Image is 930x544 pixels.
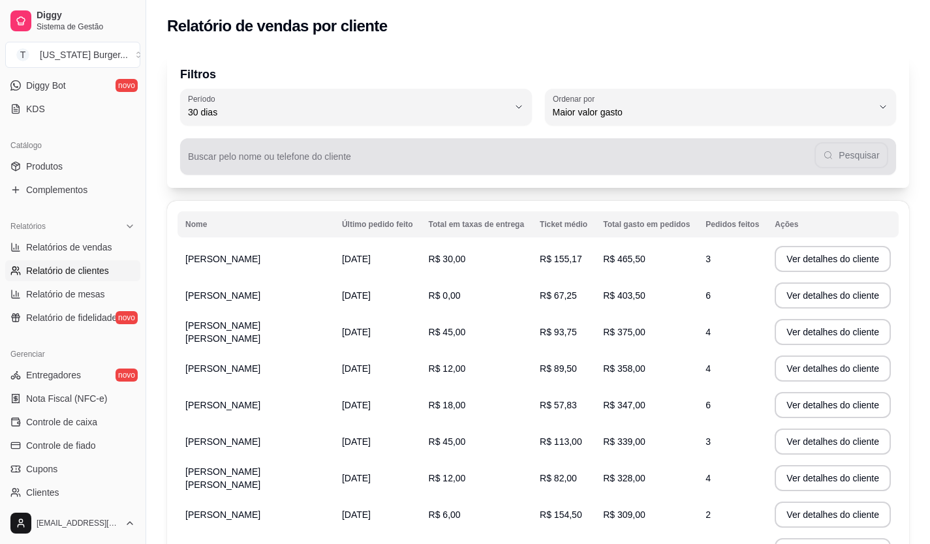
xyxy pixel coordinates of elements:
[342,363,371,374] span: [DATE]
[178,211,334,237] th: Nome
[26,241,112,254] span: Relatórios de vendas
[603,473,645,483] span: R$ 328,00
[429,509,461,520] span: R$ 6,00
[5,260,140,281] a: Relatório de clientes
[429,363,466,374] span: R$ 12,00
[26,439,96,452] span: Controle de fiado
[705,254,711,264] span: 3
[5,5,140,37] a: DiggySistema de Gestão
[185,466,260,490] span: [PERSON_NAME] [PERSON_NAME]
[603,290,645,301] span: R$ 403,50
[5,179,140,200] a: Complementos
[5,435,140,456] a: Controle de fiado
[5,459,140,479] a: Cupons
[705,363,711,374] span: 4
[540,473,577,483] span: R$ 82,00
[26,486,59,499] span: Clientes
[429,436,466,447] span: R$ 45,00
[429,473,466,483] span: R$ 12,00
[767,211,899,237] th: Ações
[429,254,466,264] span: R$ 30,00
[342,473,371,483] span: [DATE]
[595,211,698,237] th: Total gasto em pedidos
[188,93,219,104] label: Período
[188,155,814,168] input: Buscar pelo nome ou telefone do cliente
[26,102,45,115] span: KDS
[5,307,140,328] a: Relatório de fidelidadenovo
[532,211,595,237] th: Ticket médio
[5,388,140,409] a: Nota Fiscal (NFC-e)
[603,254,645,264] span: R$ 465,50
[5,42,140,68] button: Select a team
[775,282,891,309] button: Ver detalhes do cliente
[37,22,135,32] span: Sistema de Gestão
[775,355,891,382] button: Ver detalhes do cliente
[185,320,260,344] span: [PERSON_NAME] [PERSON_NAME]
[698,211,767,237] th: Pedidos feitos
[26,462,57,476] span: Cupons
[10,221,46,232] span: Relatórios
[26,416,97,429] span: Controle de caixa
[540,363,577,374] span: R$ 89,50
[5,482,140,503] a: Clientes
[5,344,140,365] div: Gerenciar
[40,48,128,61] div: [US_STATE] Burger ...
[540,290,577,301] span: R$ 67,25
[5,156,140,177] a: Produtos
[553,106,873,119] span: Maior valor gasto
[26,392,107,405] span: Nota Fiscal (NFC-e)
[342,290,371,301] span: [DATE]
[775,246,891,272] button: Ver detalhes do cliente
[421,211,533,237] th: Total em taxas de entrega
[37,518,119,528] span: [EMAIL_ADDRESS][DOMAIN_NAME]
[603,363,645,374] span: R$ 358,00
[26,183,87,196] span: Complementos
[342,436,371,447] span: [DATE]
[185,290,260,301] span: [PERSON_NAME]
[5,365,140,385] a: Entregadoresnovo
[26,369,81,382] span: Entregadores
[5,75,140,96] a: Diggy Botnovo
[553,93,599,104] label: Ordenar por
[540,436,582,447] span: R$ 113,00
[705,327,711,337] span: 4
[603,400,645,410] span: R$ 347,00
[540,400,577,410] span: R$ 57,83
[16,48,29,61] span: T
[540,509,582,520] span: R$ 154,50
[180,89,532,125] button: Período30 dias
[603,327,645,337] span: R$ 375,00
[429,290,461,301] span: R$ 0,00
[775,502,891,528] button: Ver detalhes do cliente
[26,288,105,301] span: Relatório de mesas
[37,10,135,22] span: Diggy
[540,327,577,337] span: R$ 93,75
[429,400,466,410] span: R$ 18,00
[705,290,711,301] span: 6
[26,264,109,277] span: Relatório de clientes
[5,98,140,119] a: KDS
[5,507,140,539] button: [EMAIL_ADDRESS][DOMAIN_NAME]
[26,160,63,173] span: Produtos
[603,436,645,447] span: R$ 339,00
[705,509,711,520] span: 2
[185,254,260,264] span: [PERSON_NAME]
[775,465,891,491] button: Ver detalhes do cliente
[180,65,896,83] p: Filtros
[705,436,711,447] span: 3
[342,400,371,410] span: [DATE]
[185,400,260,410] span: [PERSON_NAME]
[342,254,371,264] span: [DATE]
[188,106,508,119] span: 30 dias
[26,79,66,92] span: Diggy Bot
[429,327,466,337] span: R$ 45,00
[26,311,117,324] span: Relatório de fidelidade
[775,319,891,345] button: Ver detalhes do cliente
[5,412,140,432] a: Controle de caixa
[185,436,260,447] span: [PERSON_NAME]
[775,392,891,418] button: Ver detalhes do cliente
[705,473,711,483] span: 4
[342,509,371,520] span: [DATE]
[5,135,140,156] div: Catálogo
[334,211,421,237] th: Último pedido feito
